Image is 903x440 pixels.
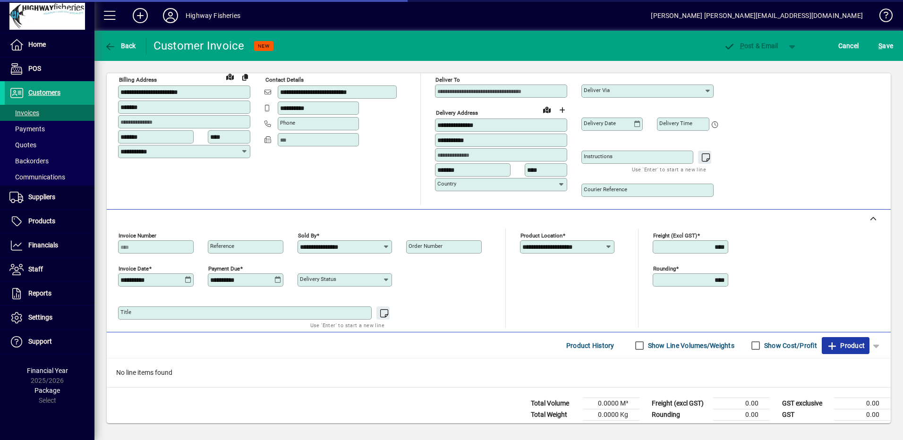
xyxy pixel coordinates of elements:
a: Products [5,210,94,233]
a: Financials [5,234,94,257]
span: Back [104,42,136,50]
button: Copy to Delivery address [238,69,253,85]
span: P [740,42,744,50]
mat-label: Invoice number [119,232,156,239]
button: Product [822,337,869,354]
span: Backorders [9,157,49,165]
td: 0.00 [834,421,891,432]
label: Show Cost/Profit [762,341,817,350]
mat-label: Sold by [298,232,316,239]
span: Product [826,338,865,353]
mat-label: Delivery date [584,120,616,127]
td: 0.0000 Kg [583,409,639,421]
a: Suppliers [5,186,94,209]
span: ave [878,38,893,53]
span: Invoices [9,109,39,117]
mat-label: Reference [210,243,234,249]
span: Products [28,217,55,225]
span: ost & Email [724,42,778,50]
span: Package [34,387,60,394]
a: Reports [5,282,94,305]
a: POS [5,57,94,81]
div: [PERSON_NAME] [PERSON_NAME][EMAIL_ADDRESS][DOMAIN_NAME] [651,8,863,23]
mat-label: Deliver via [584,87,610,93]
div: Customer Invoice [153,38,245,53]
app-page-header-button: Back [94,37,146,54]
a: Support [5,330,94,354]
mat-label: Delivery time [659,120,692,127]
span: Financials [28,241,58,249]
td: Rounding [647,409,713,421]
mat-label: Title [120,309,131,315]
button: Post & Email [719,37,783,54]
span: Staff [28,265,43,273]
mat-label: Courier Reference [584,186,627,193]
mat-label: Instructions [584,153,613,160]
button: Save [876,37,895,54]
button: Product History [562,337,618,354]
div: No line items found [107,358,891,387]
span: Home [28,41,46,48]
button: Back [102,37,138,54]
td: Total Volume [526,398,583,409]
span: Settings [28,313,52,321]
button: Add [125,7,155,24]
a: Home [5,33,94,57]
mat-hint: Use 'Enter' to start a new line [310,320,384,330]
span: Communications [9,173,65,181]
mat-label: Delivery status [300,276,336,282]
a: Quotes [5,137,94,153]
mat-label: Country [437,180,456,187]
a: Communications [5,169,94,185]
span: Support [28,338,52,345]
label: Show Line Volumes/Weights [646,341,734,350]
a: Invoices [5,105,94,121]
mat-label: Rounding [653,265,676,272]
a: View on map [539,102,554,117]
td: Freight (excl GST) [647,398,713,409]
td: 0.00 [713,409,770,421]
mat-label: Product location [520,232,562,239]
span: Quotes [9,141,36,149]
mat-hint: Use 'Enter' to start a new line [632,164,706,175]
td: 0.00 [834,398,891,409]
span: Customers [28,89,60,96]
a: Settings [5,306,94,330]
button: Cancel [836,37,861,54]
button: Profile [155,7,186,24]
a: Payments [5,121,94,137]
div: Highway Fisheries [186,8,240,23]
a: Staff [5,258,94,281]
span: Suppliers [28,193,55,201]
span: Payments [9,125,45,133]
span: NEW [258,43,270,49]
button: Choose address [554,102,570,118]
td: GST exclusive [777,398,834,409]
td: 0.0000 M³ [583,398,639,409]
span: POS [28,65,41,72]
span: S [878,42,882,50]
mat-label: Order number [409,243,443,249]
span: Reports [28,289,51,297]
mat-label: Freight (excl GST) [653,232,697,239]
a: Knowledge Base [872,2,891,33]
td: GST inclusive [777,421,834,432]
a: Backorders [5,153,94,169]
span: Product History [566,338,614,353]
td: 0.00 [834,409,891,421]
td: GST [777,409,834,421]
span: Financial Year [27,367,68,374]
mat-label: Payment due [208,265,240,272]
mat-label: Deliver To [435,76,460,83]
td: Total Weight [526,409,583,421]
span: Cancel [838,38,859,53]
mat-label: Invoice date [119,265,149,272]
td: 0.00 [713,398,770,409]
a: View on map [222,69,238,84]
mat-label: Phone [280,119,295,126]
